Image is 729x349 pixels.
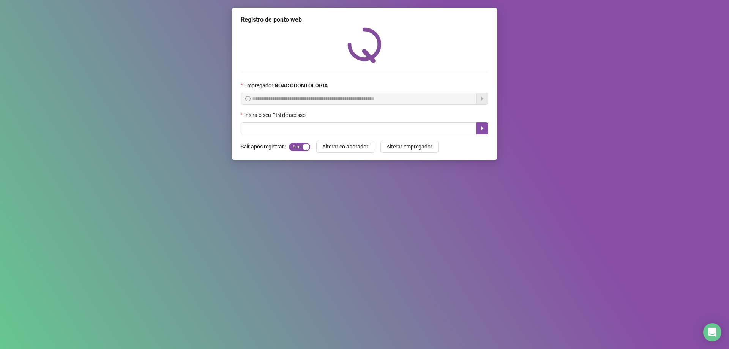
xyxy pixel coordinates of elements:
[347,27,382,63] img: QRPoint
[703,323,721,341] div: Open Intercom Messenger
[275,82,328,88] strong: NOAC ODONTOLOGIA
[244,81,328,90] span: Empregador :
[241,111,311,119] label: Insira o seu PIN de acesso
[241,141,289,153] label: Sair após registrar
[479,125,485,131] span: caret-right
[322,142,368,151] span: Alterar colaborador
[316,141,374,153] button: Alterar colaborador
[245,96,251,101] span: info-circle
[380,141,439,153] button: Alterar empregador
[241,15,488,24] div: Registro de ponto web
[387,142,432,151] span: Alterar empregador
